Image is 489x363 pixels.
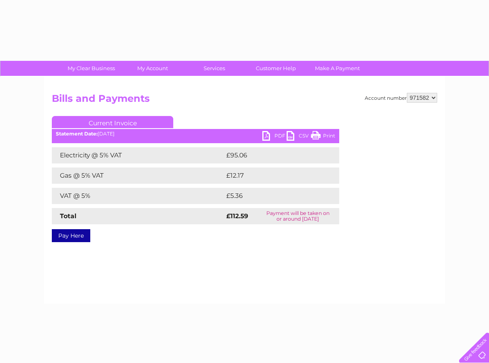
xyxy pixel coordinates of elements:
[365,93,437,103] div: Account number
[256,208,339,224] td: Payment will be taken on or around [DATE]
[224,147,323,163] td: £95.06
[304,61,371,76] a: Make A Payment
[52,116,173,128] a: Current Invoice
[58,61,125,76] a: My Clear Business
[52,147,224,163] td: Electricity @ 5% VAT
[224,168,321,184] td: £12.17
[60,212,77,220] strong: Total
[52,93,437,108] h2: Bills and Payments
[262,131,287,143] a: PDF
[287,131,311,143] a: CSV
[242,61,309,76] a: Customer Help
[311,131,335,143] a: Print
[226,212,248,220] strong: £112.59
[119,61,186,76] a: My Account
[56,131,98,137] b: Statement Date:
[52,188,224,204] td: VAT @ 5%
[224,188,320,204] td: £5.36
[52,168,224,184] td: Gas @ 5% VAT
[181,61,248,76] a: Services
[52,229,90,242] a: Pay Here
[52,131,339,137] div: [DATE]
